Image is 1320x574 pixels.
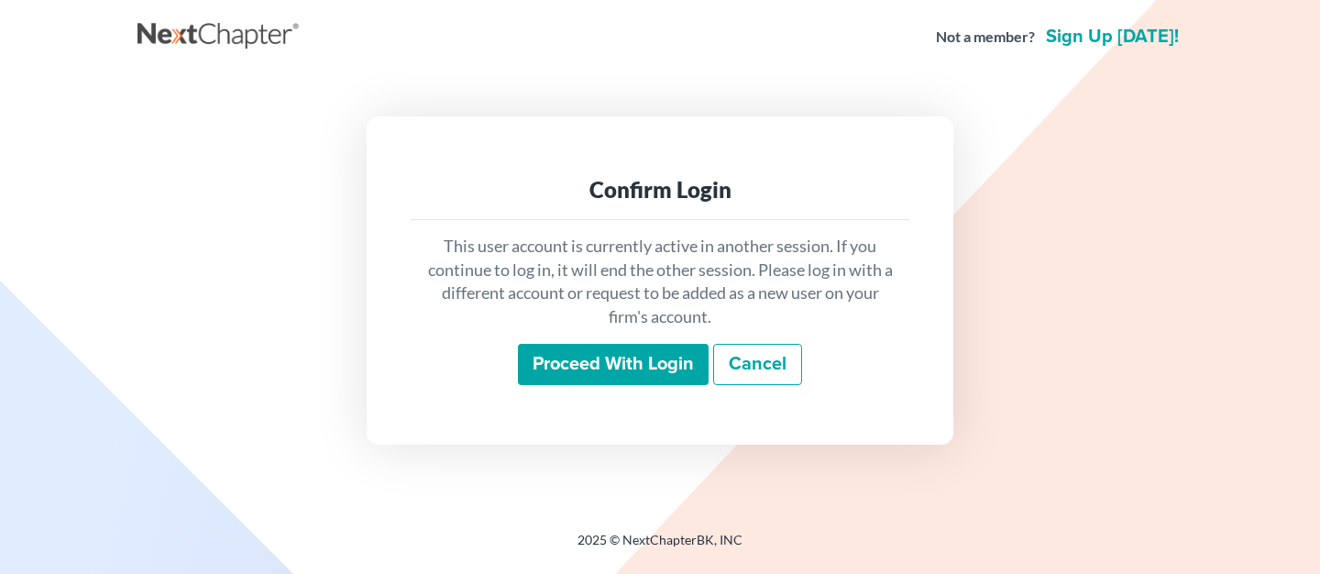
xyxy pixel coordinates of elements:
p: This user account is currently active in another session. If you continue to log in, it will end ... [425,235,895,329]
strong: Not a member? [936,27,1035,48]
div: 2025 © NextChapterBK, INC [137,531,1182,564]
a: Sign up [DATE]! [1042,28,1182,46]
input: Proceed with login [518,344,709,386]
div: Confirm Login [425,175,895,204]
a: Cancel [713,344,802,386]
